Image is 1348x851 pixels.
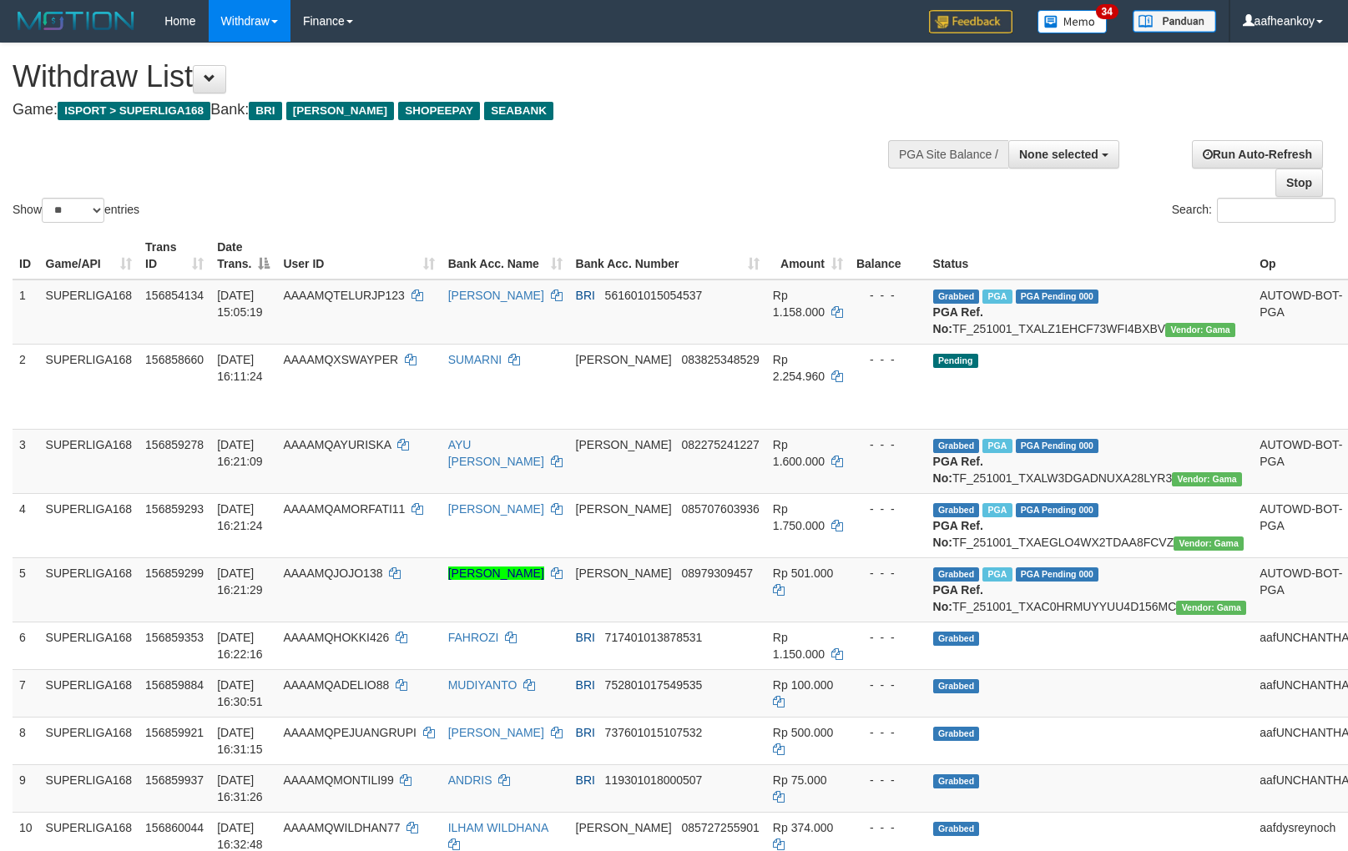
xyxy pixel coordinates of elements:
[856,287,920,304] div: - - -
[145,821,204,834] span: 156860044
[576,289,595,302] span: BRI
[13,60,882,93] h1: Withdraw List
[448,631,499,644] a: FAHROZI
[773,438,825,468] span: Rp 1.600.000
[576,631,595,644] span: BRI
[145,502,204,516] span: 156859293
[773,502,825,532] span: Rp 1.750.000
[605,289,703,302] span: Copy 561601015054537 to clipboard
[933,632,980,646] span: Grabbed
[1019,148,1098,161] span: None selected
[1016,503,1099,517] span: PGA Pending
[773,289,825,319] span: Rp 1.158.000
[39,344,139,429] td: SUPERLIGA168
[982,290,1012,304] span: Marked by aafsengchandara
[1275,169,1323,197] a: Stop
[13,557,39,622] td: 5
[448,678,517,692] a: MUDIYANTO
[39,429,139,493] td: SUPERLIGA168
[576,821,672,834] span: [PERSON_NAME]
[39,717,139,764] td: SUPERLIGA168
[926,557,1254,622] td: TF_251001_TXAC0HRMUYYUU4D156MC
[13,8,139,33] img: MOTION_logo.png
[856,819,920,836] div: - - -
[681,566,753,580] span: Copy 08979309457 to clipboard
[1038,10,1108,33] img: Button%20Memo.svg
[145,566,204,580] span: 156859299
[283,678,389,692] span: AAAAMQADELIO88
[576,438,672,451] span: [PERSON_NAME]
[283,631,389,644] span: AAAAMQHOKKI426
[13,429,39,493] td: 3
[933,679,980,693] span: Grabbed
[39,764,139,812] td: SUPERLIGA168
[39,279,139,345] td: SUPERLIGA168
[1217,198,1335,223] input: Search:
[13,717,39,764] td: 8
[217,726,263,756] span: [DATE] 16:31:15
[576,502,672,516] span: [PERSON_NAME]
[1176,601,1246,615] span: Vendor URL: https://trx31.1velocity.biz
[576,353,672,366] span: [PERSON_NAME]
[933,305,983,335] b: PGA Ref. No:
[926,429,1254,493] td: TF_251001_TXALW3DGADNUXA28LYR3
[283,773,393,787] span: AAAAMQMONTILI99
[283,438,391,451] span: AAAAMQAYURISKA
[249,102,281,120] span: BRI
[576,678,595,692] span: BRI
[39,493,139,557] td: SUPERLIGA168
[217,438,263,468] span: [DATE] 16:21:09
[13,669,39,717] td: 7
[39,669,139,717] td: SUPERLIGA168
[13,198,139,223] label: Show entries
[217,631,263,661] span: [DATE] 16:22:16
[13,764,39,812] td: 9
[13,279,39,345] td: 1
[448,289,544,302] a: [PERSON_NAME]
[1133,10,1216,33] img: panduan.png
[39,557,139,622] td: SUPERLIGA168
[926,493,1254,557] td: TF_251001_TXAEGLO4WX2TDAA8FCVZ
[145,631,204,644] span: 156859353
[13,344,39,429] td: 2
[1174,536,1244,551] span: Vendor URL: https://trx31.1velocity.biz
[773,726,833,739] span: Rp 500.000
[276,232,441,279] th: User ID: activate to sort column ascending
[283,502,405,516] span: AAAAMQAMORFATI11
[933,290,980,304] span: Grabbed
[39,232,139,279] th: Game/API: activate to sort column ascending
[1016,439,1099,453] span: PGA Pending
[145,353,204,366] span: 156858660
[217,353,263,383] span: [DATE] 16:11:24
[933,503,980,517] span: Grabbed
[398,102,480,120] span: SHOPEEPAY
[448,821,548,834] a: ILHAM WILDHANA
[773,566,833,580] span: Rp 501.000
[576,566,672,580] span: [PERSON_NAME]
[681,821,759,834] span: Copy 085727255901 to clipboard
[933,567,980,582] span: Grabbed
[39,622,139,669] td: SUPERLIGA168
[888,140,1008,169] div: PGA Site Balance /
[773,821,833,834] span: Rp 374.000
[217,289,263,319] span: [DATE] 15:05:19
[929,10,1012,33] img: Feedback.jpg
[926,232,1254,279] th: Status
[217,821,263,851] span: [DATE] 16:32:48
[448,773,492,787] a: ANDRIS
[448,726,544,739] a: [PERSON_NAME]
[13,493,39,557] td: 4
[1172,198,1335,223] label: Search:
[926,279,1254,345] td: TF_251001_TXALZ1EHCF73WFI4BXBV
[933,455,983,485] b: PGA Ref. No:
[1165,323,1235,337] span: Vendor URL: https://trx31.1velocity.biz
[448,438,544,468] a: AYU [PERSON_NAME]
[773,631,825,661] span: Rp 1.150.000
[933,727,980,741] span: Grabbed
[283,289,405,302] span: AAAAMQTELURJP123
[145,726,204,739] span: 156859921
[283,726,416,739] span: AAAAMQPEJUANGRUPI
[933,439,980,453] span: Grabbed
[933,519,983,549] b: PGA Ref. No:
[13,622,39,669] td: 6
